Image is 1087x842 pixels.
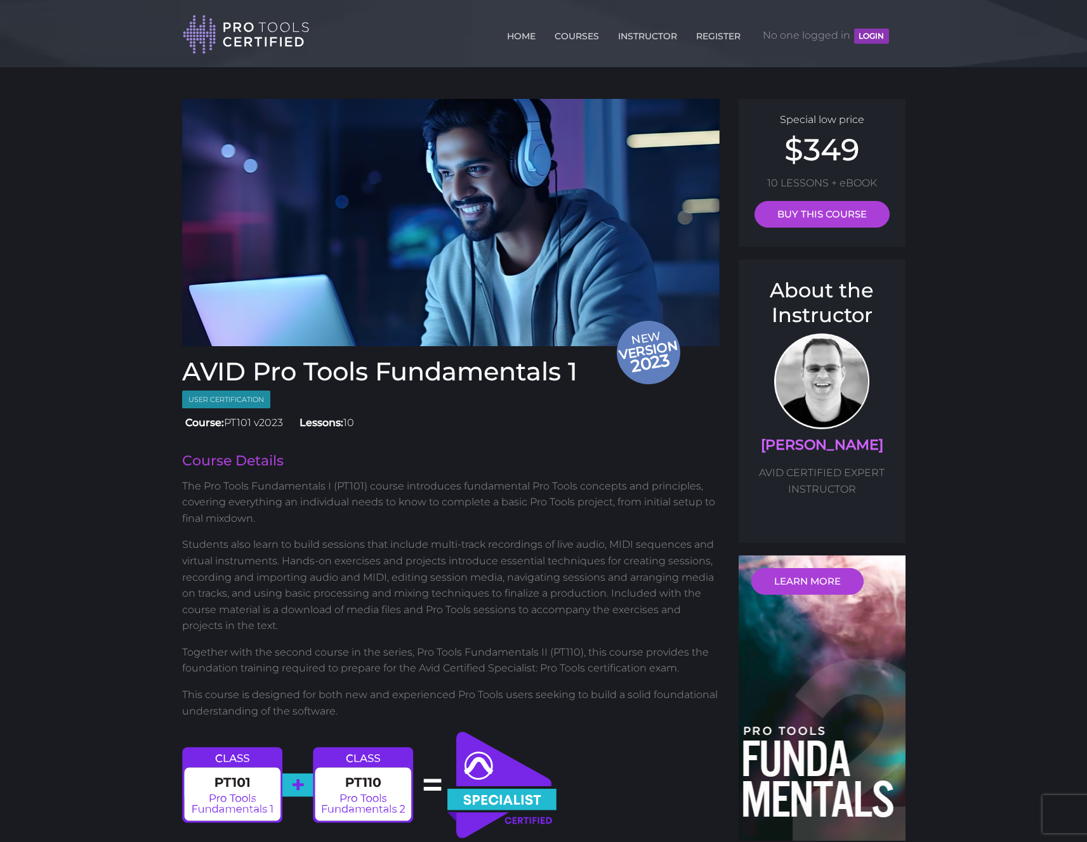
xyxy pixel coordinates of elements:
[774,334,869,429] img: AVID Expert Instructor, Professor Scott Beckett profile photo
[504,23,539,44] a: HOME
[551,23,602,44] a: COURSES
[185,417,224,429] strong: Course:
[182,391,270,409] span: User Certification
[182,99,720,346] a: Newversion 2023
[616,341,680,358] span: version
[616,328,683,378] span: New
[751,278,893,327] h3: About the Instructor
[693,23,744,44] a: REGISTER
[617,347,683,379] span: 2023
[300,417,343,429] strong: Lessons:
[182,99,720,346] img: Pro tools certified Fundamentals 1 Course cover
[183,14,310,55] img: Pro Tools Certified Logo
[761,436,883,453] a: [PERSON_NAME]
[854,29,888,44] button: LOGIN
[182,359,720,384] h1: AVID Pro Tools Fundamentals 1
[182,536,720,634] p: Students also learn to build sessions that include multi-track recordings of live audio, MIDI seq...
[296,417,354,429] span: 10
[754,201,890,228] a: BUY THIS COURSE
[615,23,680,44] a: INSTRUCTOR
[751,134,893,165] h2: $349
[780,113,864,126] span: Special low price
[182,644,720,677] p: Together with the second course in the series, Pro Tools Fundamentals II (PT110), this course pro...
[763,16,888,55] span: No one logged in
[182,417,283,429] span: PT101 v2023
[182,454,720,468] h2: Course Details
[751,465,893,497] p: AVID CERTIFIED EXPERT INSTRUCTOR
[182,687,720,719] p: This course is designed for both new and experienced Pro Tools users seeking to build a solid fou...
[751,568,864,595] a: LEARN MORE
[751,175,893,191] p: 10 LESSONS + eBOOK
[182,478,720,527] p: The Pro Tools Fundamentals I (PT101) course introduces fundamental Pro Tools concepts and princip...
[182,729,558,841] img: Avid certified specialist learning path graph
